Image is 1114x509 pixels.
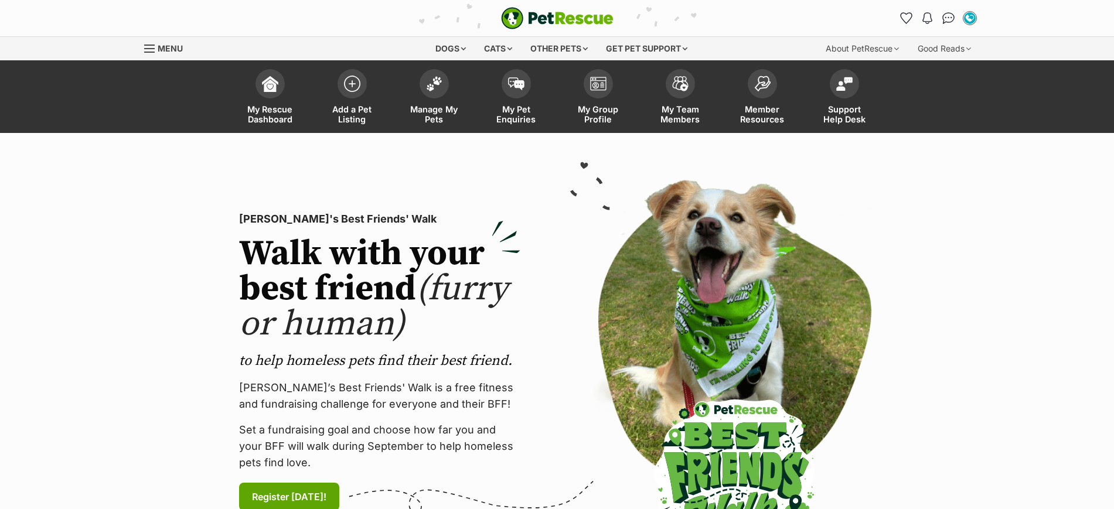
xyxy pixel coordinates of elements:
span: Register [DATE]! [252,490,326,504]
div: Get pet support [598,37,696,60]
span: My Team Members [654,104,707,124]
a: PetRescue [501,7,614,29]
p: [PERSON_NAME]’s Best Friends' Walk is a free fitness and fundraising challenge for everyone and t... [239,380,520,412]
span: My Rescue Dashboard [244,104,297,124]
span: Support Help Desk [818,104,871,124]
img: help-desk-icon-fdf02630f3aa405de69fd3d07c3f3aa587a6932b1a1747fa1d2bba05be0121f9.svg [836,77,853,91]
a: My Team Members [639,63,721,133]
img: dashboard-icon-eb2f2d2d3e046f16d808141f083e7271f6b2e854fb5c12c21221c1fb7104beca.svg [262,76,278,92]
img: add-pet-listing-icon-0afa8454b4691262ce3f59096e99ab1cd57d4a30225e0717b998d2c9b9846f56.svg [344,76,360,92]
span: Manage My Pets [408,104,461,124]
p: Set a fundraising goal and choose how far you and your BFF will walk during September to help hom... [239,422,520,471]
ul: Account quick links [897,9,979,28]
a: My Pet Enquiries [475,63,557,133]
span: (furry or human) [239,267,508,346]
img: logo-e224e6f780fb5917bec1dbf3a21bbac754714ae5b6737aabdf751b685950b380.svg [501,7,614,29]
span: My Group Profile [572,104,625,124]
p: to help homeless pets find their best friend. [239,351,520,370]
img: notifications-46538b983faf8c2785f20acdc204bb7945ddae34d4c08c2a6579f10ce5e182be.svg [922,12,932,24]
a: Conversations [939,9,958,28]
div: Cats [476,37,520,60]
img: manage-my-pets-icon-02211641906a0b7f246fdf0571729dbe1e7629f14944591b6c1af311fb30b64b.svg [426,76,442,91]
img: team-members-icon-5396bd8760b3fe7c0b43da4ab00e1e3bb1a5d9ba89233759b79545d2d3fc5d0d.svg [672,76,689,91]
img: Sayla Kimber profile pic [964,12,976,24]
div: About PetRescue [817,37,907,60]
img: pet-enquiries-icon-7e3ad2cf08bfb03b45e93fb7055b45f3efa6380592205ae92323e6603595dc1f.svg [508,77,524,90]
div: Dogs [427,37,474,60]
a: My Group Profile [557,63,639,133]
img: chat-41dd97257d64d25036548639549fe6c8038ab92f7586957e7f3b1b290dea8141.svg [942,12,955,24]
a: Favourites [897,9,916,28]
span: Menu [158,43,183,53]
img: group-profile-icon-3fa3cf56718a62981997c0bc7e787c4b2cf8bcc04b72c1350f741eb67cf2f40e.svg [590,77,607,91]
p: [PERSON_NAME]'s Best Friends' Walk [239,211,520,227]
button: My account [960,9,979,28]
a: My Rescue Dashboard [229,63,311,133]
a: Add a Pet Listing [311,63,393,133]
a: Member Resources [721,63,803,133]
div: Good Reads [909,37,979,60]
span: Add a Pet Listing [326,104,379,124]
a: Support Help Desk [803,63,885,133]
button: Notifications [918,9,937,28]
a: Manage My Pets [393,63,475,133]
img: member-resources-icon-8e73f808a243e03378d46382f2149f9095a855e16c252ad45f914b54edf8863c.svg [754,76,771,91]
h2: Walk with your best friend [239,237,520,342]
span: Member Resources [736,104,789,124]
div: Other pets [522,37,596,60]
span: My Pet Enquiries [490,104,543,124]
a: Menu [144,37,191,58]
